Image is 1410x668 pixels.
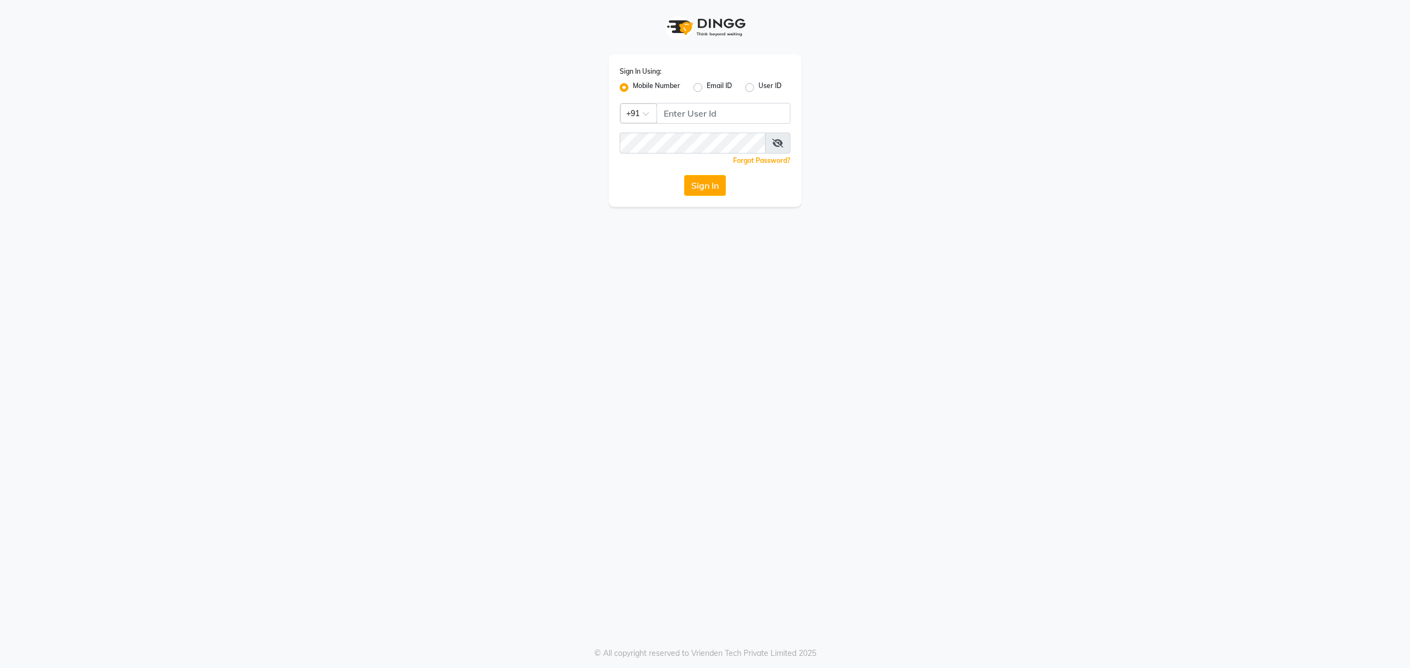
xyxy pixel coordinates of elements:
img: logo1.svg [661,11,749,43]
label: Mobile Number [633,81,680,94]
label: Email ID [707,81,732,94]
label: User ID [758,81,782,94]
label: Sign In Using: [620,67,661,76]
input: Username [620,133,766,154]
input: Username [657,103,790,124]
button: Sign In [684,175,726,196]
a: Forgot Password? [733,156,790,165]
